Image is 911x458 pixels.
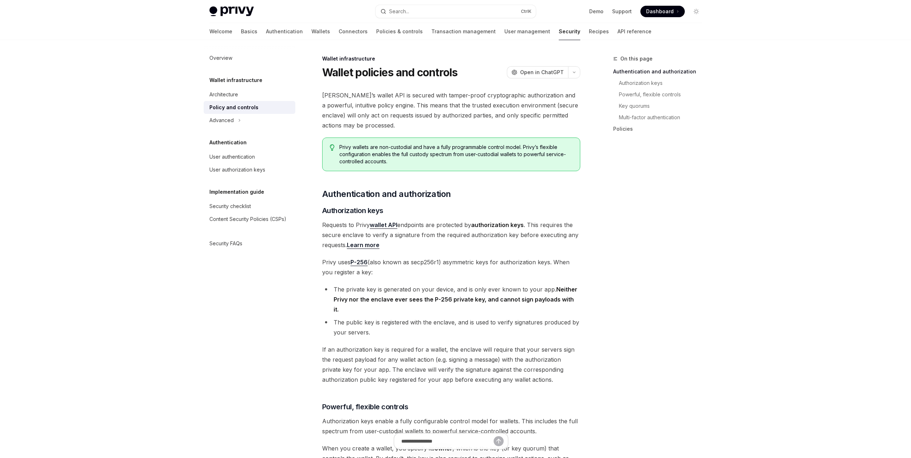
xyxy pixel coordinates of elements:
[375,5,536,18] button: Search...CtrlK
[209,103,258,112] div: Policy and controls
[209,165,265,174] div: User authorization keys
[209,76,262,85] h5: Wallet infrastructure
[494,436,504,446] button: Send message
[619,100,708,112] a: Key quorums
[471,221,524,228] strong: authorization keys
[613,66,708,77] a: Authentication and authorization
[504,23,550,40] a: User management
[507,66,568,78] button: Open in ChatGPT
[322,66,458,79] h1: Wallet policies and controls
[204,150,295,163] a: User authentication
[619,77,708,89] a: Authorization keys
[322,284,580,314] li: The private key is generated on your device, and is only ever known to your app.
[520,69,564,76] span: Open in ChatGPT
[204,88,295,101] a: Architecture
[334,286,577,313] strong: Neither Privy nor the enclave ever sees the P-256 private key, and cannot sign payloads with it.
[322,90,580,130] span: [PERSON_NAME]’s wallet API is secured with tamper-proof cryptographic authorization and a powerfu...
[431,23,496,40] a: Transaction management
[204,237,295,250] a: Security FAQs
[209,116,234,125] div: Advanced
[311,23,330,40] a: Wallets
[204,52,295,64] a: Overview
[339,23,368,40] a: Connectors
[209,239,242,248] div: Security FAQs
[612,8,632,15] a: Support
[690,6,702,17] button: Toggle dark mode
[204,213,295,226] a: Content Security Policies (CSPs)
[204,200,295,213] a: Security checklist
[589,23,609,40] a: Recipes
[322,317,580,337] li: The public key is registered with the enclave, and is used to verify signatures produced by your ...
[376,23,423,40] a: Policies & controls
[640,6,685,17] a: Dashboard
[322,257,580,277] span: Privy uses (also known as secp256r1) asymmetric keys for authorization keys. When you register a ...
[209,202,251,211] div: Security checklist
[559,23,580,40] a: Security
[617,23,651,40] a: API reference
[339,144,572,165] span: Privy wallets are non-custodial and have a fully programmable control model. Privy’s flexible con...
[646,8,674,15] span: Dashboard
[322,220,580,250] span: Requests to Privy endpoints are protected by . This requires the secure enclave to verify a signa...
[370,221,397,229] a: wallet API
[209,215,286,223] div: Content Security Policies (CSPs)
[389,7,409,16] div: Search...
[322,402,408,412] span: Powerful, flexible controls
[209,23,232,40] a: Welcome
[322,416,580,436] span: Authorization keys enable a fully configurable control model for wallets. This includes the full ...
[204,101,295,114] a: Policy and controls
[322,55,580,62] div: Wallet infrastructure
[613,123,708,135] a: Policies
[204,163,295,176] a: User authorization keys
[322,206,383,216] span: Authorization keys
[241,23,257,40] a: Basics
[619,112,708,123] a: Multi-factor authentication
[209,90,238,99] div: Architecture
[347,241,379,249] a: Learn more
[350,259,368,266] a: P-256
[620,54,653,63] span: On this page
[521,9,532,14] span: Ctrl K
[322,188,451,200] span: Authentication and authorization
[209,138,247,147] h5: Authentication
[330,144,335,151] svg: Tip
[589,8,604,15] a: Demo
[266,23,303,40] a: Authentication
[209,153,255,161] div: User authentication
[322,344,580,385] span: If an authorization key is required for a wallet, the enclave will require that your servers sign...
[619,89,708,100] a: Powerful, flexible controls
[209,6,254,16] img: light logo
[209,54,232,62] div: Overview
[209,188,264,196] h5: Implementation guide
